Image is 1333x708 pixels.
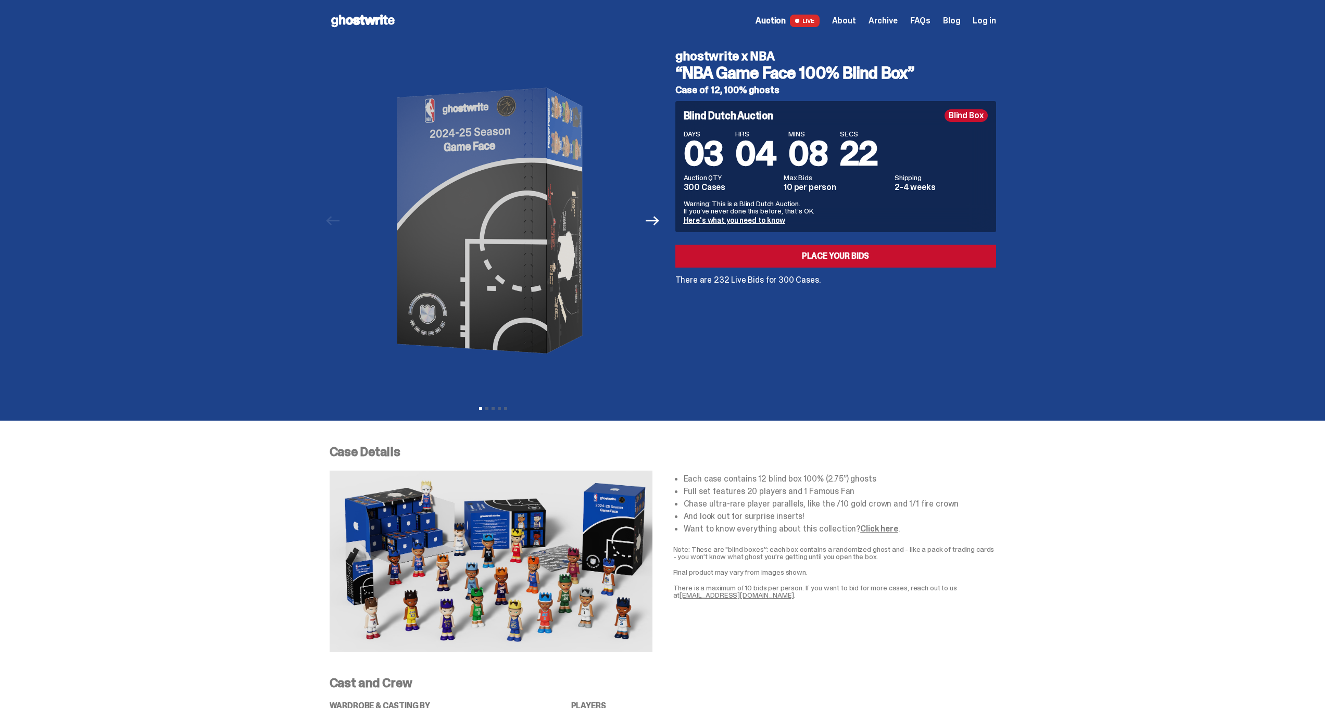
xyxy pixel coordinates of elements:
p: Warning: This is a Blind Dutch Auction. If you’ve never done this before, that’s OK. [684,200,988,214]
a: Auction LIVE [756,15,819,27]
span: HRS [735,130,776,137]
button: View slide 5 [504,407,507,410]
a: Archive [869,17,898,25]
img: NBA-Hero-1.png [350,42,636,400]
span: 08 [788,132,827,175]
p: Case Details [330,446,996,458]
p: Note: These are "blind boxes”: each box contains a randomized ghost and - like a pack of trading ... [673,546,996,560]
span: MINS [788,130,827,137]
p: There are 232 Live Bids for 300 Cases. [675,276,996,284]
h4: Blind Dutch Auction [684,110,773,121]
span: DAYS [684,130,723,137]
li: Want to know everything about this collection? . [684,525,996,533]
a: Click here [860,523,898,534]
p: There is a maximum of 10 bids per person. If you want to bid for more cases, reach out to us at . [673,584,996,599]
a: Place your Bids [675,245,996,268]
button: View slide 3 [492,407,495,410]
dd: 2-4 weeks [895,183,988,192]
p: Final product may vary from images shown. [673,568,996,576]
h4: ghostwrite x NBA [675,50,996,62]
span: Auction [756,17,786,25]
dd: 300 Cases [684,183,778,192]
li: Full set features 20 players and 1 Famous Fan [684,487,996,496]
button: Next [642,209,664,232]
button: View slide 2 [485,407,488,410]
a: About [832,17,856,25]
dt: Auction QTY [684,174,778,181]
a: FAQs [910,17,930,25]
h3: “NBA Game Face 100% Blind Box” [675,65,996,81]
div: Blind Box [945,109,988,122]
img: NBA-Case-Details.png [330,471,652,652]
li: And look out for surprise inserts! [684,512,996,521]
p: Cast and Crew [330,677,996,689]
a: [EMAIL_ADDRESS][DOMAIN_NAME] [680,590,794,600]
dt: Max Bids [784,174,888,181]
button: View slide 4 [498,407,501,410]
span: SECS [840,130,878,137]
a: Here's what you need to know [684,216,785,225]
dt: Shipping [895,174,988,181]
a: Blog [943,17,960,25]
span: 04 [735,132,776,175]
span: LIVE [790,15,820,27]
dd: 10 per person [784,183,888,192]
li: Chase ultra-rare player parallels, like the /10 gold crown and 1/1 fire crown [684,500,996,508]
span: 03 [684,132,723,175]
button: View slide 1 [479,407,482,410]
span: 22 [840,132,878,175]
a: Log in [973,17,996,25]
li: Each case contains 12 blind box 100% (2.75”) ghosts [684,475,996,483]
h5: Case of 12, 100% ghosts [675,85,996,95]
